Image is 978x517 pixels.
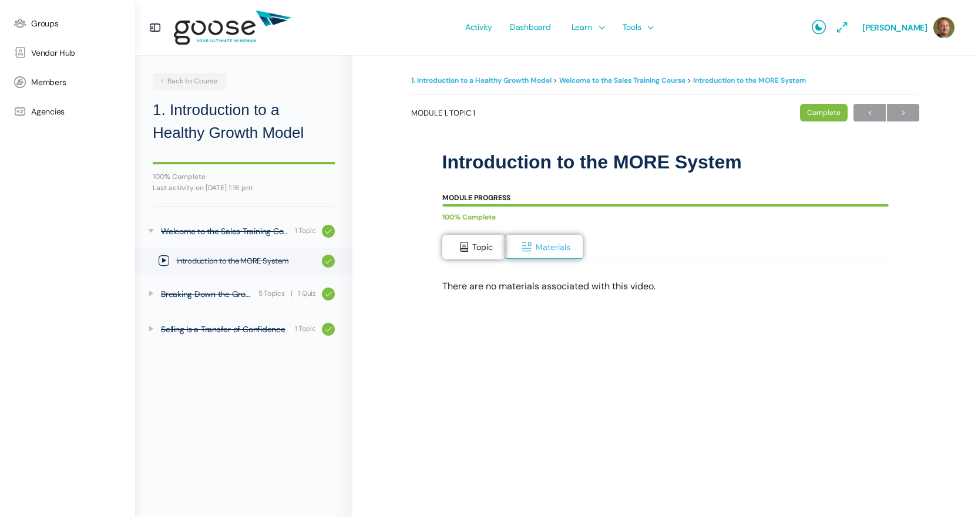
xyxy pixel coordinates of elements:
[153,73,226,90] a: Back to Course
[411,76,552,85] a: 1. Introduction to a Healthy Growth Model
[800,104,848,121] div: Complete
[31,107,65,117] span: Agencies
[176,255,316,267] span: Introduction to the MORE System
[411,109,475,117] span: Module 1, Topic 1
[887,104,919,121] a: Next→
[887,105,919,121] span: →
[135,248,352,275] a: Introduction to the MORE System
[442,209,877,225] div: 100% Complete
[693,76,806,85] a: Introduction to the MORE System
[153,173,335,180] div: 100% Complete
[919,461,978,517] iframe: Chat Widget
[295,225,316,236] div: 1 Topic
[258,288,285,299] div: 5 Topics
[442,194,510,201] div: Module Progress
[31,19,59,29] span: Groups
[161,288,255,300] div: Breaking Down the Growth Model
[135,215,352,247] a: Welcome to the Sales Training Course 1 Topic
[135,313,352,345] a: Selling Is a Transfer of Confidence 1 Topic
[862,22,927,33] span: [PERSON_NAME]
[442,151,889,173] h1: Introduction to the MORE System
[291,288,293,299] span: |
[135,278,352,310] a: Breaking Down the Growth Model 5 Topics | 1 Quiz
[153,184,335,191] div: Last activity on [DATE] 1:16 pm
[153,99,335,144] h2: 1. Introduction to a Healthy Growth Model
[159,76,217,86] span: Back to Course
[6,38,129,67] a: Vendor Hub
[31,77,66,87] span: Members
[853,104,886,121] a: ←Previous
[6,9,129,38] a: Groups
[536,242,570,252] span: Materials
[6,67,129,97] a: Members
[442,278,889,294] p: There are no materials associated with this video.
[161,225,291,238] div: Welcome to the Sales Training Course
[295,323,316,334] div: 1 Topic
[6,97,129,126] a: Agencies
[298,288,316,299] div: 1 Quiz
[161,323,291,336] div: Selling Is a Transfer of Confidence
[559,76,685,85] a: Welcome to the Sales Training Course
[472,242,493,252] span: Topic
[853,105,886,121] span: ←
[31,48,75,58] span: Vendor Hub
